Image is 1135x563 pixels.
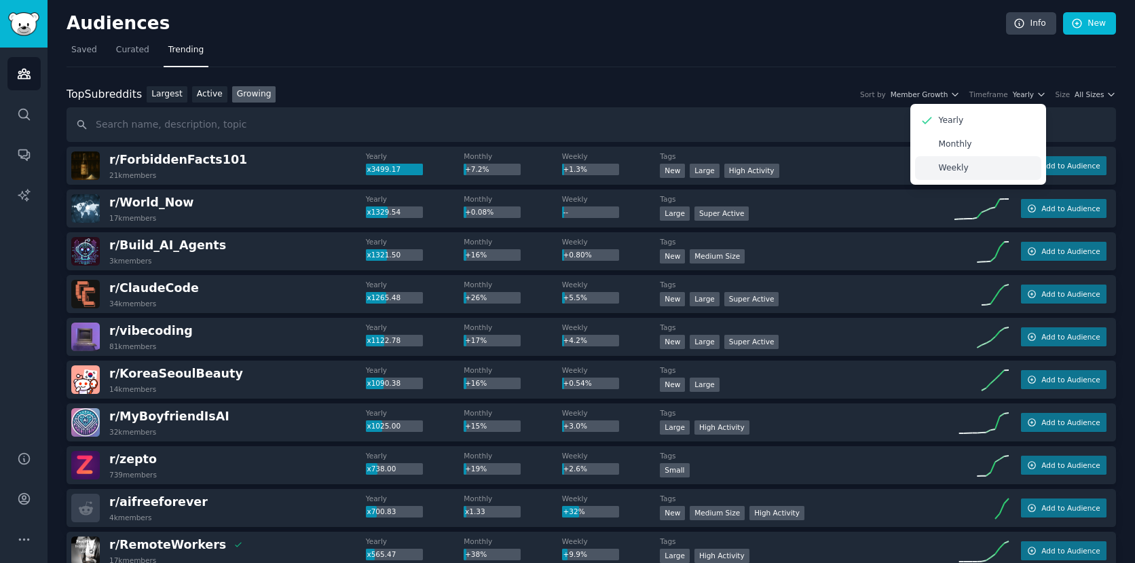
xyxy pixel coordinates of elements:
[109,427,156,437] div: 32k members
[860,90,886,99] div: Sort by
[67,13,1006,35] h2: Audiences
[660,194,954,204] dt: Tags
[660,408,954,418] dt: Tags
[563,422,587,430] span: +3.0%
[465,293,487,302] span: +26%
[1041,418,1100,427] span: Add to Audience
[660,549,690,563] div: Large
[67,39,102,67] a: Saved
[1041,247,1100,256] span: Add to Audience
[366,194,464,204] dt: Yearly
[67,86,142,103] div: Top Subreddits
[690,249,745,264] div: Medium Size
[939,115,964,127] p: Yearly
[109,196,193,209] span: r/ World_Now
[1013,90,1046,99] button: Yearly
[1041,503,1100,513] span: Add to Audience
[71,237,100,266] img: Build_AI_Agents
[109,367,243,380] span: r/ KoreaSeoulBeauty
[1021,370,1106,389] button: Add to Audience
[109,170,156,180] div: 21k members
[164,39,208,67] a: Trending
[71,280,100,308] img: ClaudeCode
[1041,161,1100,170] span: Add to Audience
[109,410,229,423] span: r/ MyBoyfriendIsAI
[562,151,660,161] dt: Weekly
[366,408,464,418] dt: Yearly
[1021,327,1106,346] button: Add to Audience
[71,323,100,351] img: vibecoding
[109,538,226,551] span: r/ RemoteWorkers
[660,335,685,349] div: New
[660,494,954,503] dt: Tags
[1075,90,1116,99] button: All Sizes
[1063,12,1116,35] a: New
[562,365,660,375] dt: Weekly
[366,451,464,460] dt: Yearly
[660,280,954,289] dt: Tags
[1021,498,1106,517] button: Add to Audience
[71,365,100,394] img: KoreaSeoulBeauty
[465,165,489,173] span: +7.2%
[1021,156,1106,175] button: Add to Audience
[109,342,156,351] div: 81k members
[464,280,562,289] dt: Monthly
[1021,413,1106,432] button: Add to Audience
[465,336,487,344] span: +17%
[366,365,464,375] dt: Yearly
[367,293,401,302] span: x1265.48
[563,465,587,473] span: +2.6%
[660,292,685,306] div: New
[464,408,562,418] dt: Monthly
[465,465,487,473] span: +19%
[939,139,972,151] p: Monthly
[464,323,562,332] dt: Monthly
[660,463,689,477] div: Small
[1041,332,1100,342] span: Add to Audience
[465,507,485,515] span: x1.33
[366,494,464,503] dt: Yearly
[147,86,187,103] a: Largest
[71,151,100,180] img: ForbiddenFacts101
[109,324,193,338] span: r/ vibecoding
[562,280,660,289] dt: Weekly
[660,206,690,221] div: Large
[562,323,660,332] dt: Weekly
[464,451,562,460] dt: Monthly
[465,550,487,558] span: +38%
[562,408,660,418] dt: Weekly
[1075,90,1104,99] span: All Sizes
[465,422,487,430] span: +15%
[71,408,100,437] img: MyBoyfriendIsAI
[749,506,804,520] div: High Activity
[192,86,227,103] a: Active
[563,251,592,259] span: +0.80%
[690,378,720,392] div: Large
[1041,375,1100,384] span: Add to Audience
[969,90,1008,99] div: Timeframe
[694,206,749,221] div: Super Active
[464,237,562,247] dt: Monthly
[464,365,562,375] dt: Monthly
[1021,456,1106,475] button: Add to Audience
[1021,242,1106,261] button: Add to Audience
[891,90,960,99] button: Member Growth
[464,151,562,161] dt: Monthly
[660,420,690,435] div: Large
[694,549,749,563] div: High Activity
[367,208,401,216] span: x1329.54
[562,494,660,503] dt: Weekly
[366,323,464,332] dt: Yearly
[939,162,969,175] p: Weekly
[111,39,154,67] a: Curated
[1041,289,1100,299] span: Add to Audience
[1041,204,1100,213] span: Add to Audience
[1021,285,1106,304] button: Add to Audience
[690,335,720,349] div: Large
[168,44,204,56] span: Trending
[109,281,199,295] span: r/ ClaudeCode
[109,384,156,394] div: 14k members
[660,323,954,332] dt: Tags
[690,292,720,306] div: Large
[109,256,152,266] div: 3k members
